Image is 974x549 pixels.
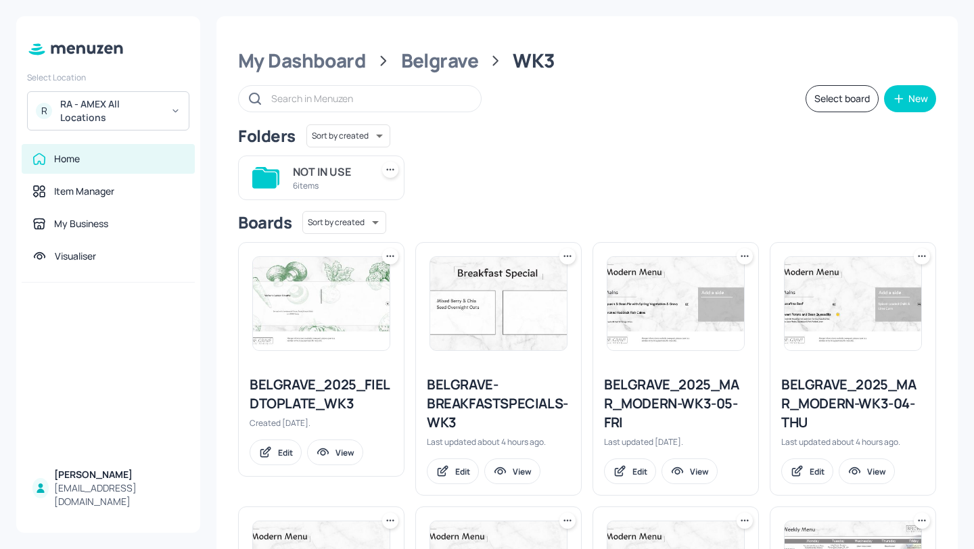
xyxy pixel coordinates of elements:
[781,375,925,432] div: BELGRAVE_2025_MAR_MODERN-WK3-04-THU
[250,417,393,429] div: Created [DATE].
[785,257,921,350] img: 2025-10-06-1759767094978nuoeyk2ns7f.jpeg
[60,97,162,124] div: RA - AMEX All Locations
[238,125,296,147] div: Folders
[55,249,96,263] div: Visualiser
[607,257,744,350] img: 2025-09-29-1759160956977wq1b3xug59.jpeg
[293,180,366,191] div: 6 items
[27,72,189,83] div: Select Location
[427,375,570,432] div: BELGRAVE-BREAKFASTSPECIALS-WK3
[513,49,555,73] div: WK3
[306,122,390,149] div: Sort by created
[54,152,80,166] div: Home
[781,436,925,448] div: Last updated about 4 hours ago.
[690,466,709,477] div: View
[54,468,184,481] div: [PERSON_NAME]
[302,209,386,236] div: Sort by created
[250,375,393,413] div: BELGRAVE_2025_FIELDTOPLATE_WK3
[238,212,292,233] div: Boards
[293,164,366,180] div: NOT IN USE
[430,257,567,350] img: 2025-10-06-1759766815189i9740pyll3f.jpeg
[884,85,936,112] button: New
[54,185,114,198] div: Item Manager
[401,49,479,73] div: Belgrave
[632,466,647,477] div: Edit
[54,481,184,508] div: [EMAIL_ADDRESS][DOMAIN_NAME]
[806,85,879,112] button: Select board
[908,94,928,103] div: New
[867,466,886,477] div: View
[253,257,390,350] img: 2025-09-24-175871727869123n0h0t6cot.jpeg
[604,375,747,432] div: BELGRAVE_2025_MAR_MODERN-WK3-05-FRI
[54,217,108,231] div: My Business
[427,436,570,448] div: Last updated about 4 hours ago.
[810,466,825,477] div: Edit
[36,103,52,119] div: R
[335,447,354,458] div: View
[271,89,467,108] input: Search in Menuzen
[278,447,293,458] div: Edit
[455,466,470,477] div: Edit
[238,49,366,73] div: My Dashboard
[513,466,532,477] div: View
[604,436,747,448] div: Last updated [DATE].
